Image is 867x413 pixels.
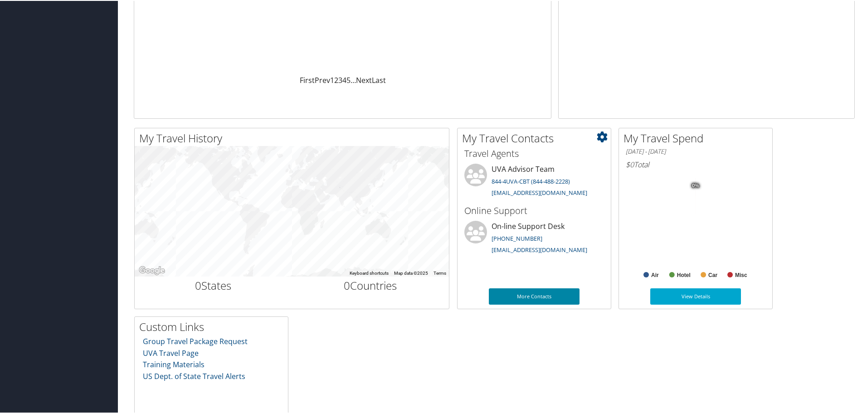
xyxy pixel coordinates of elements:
a: Terms (opens in new tab) [433,270,446,275]
text: Misc [735,271,747,277]
img: Google [137,264,167,276]
a: 1 [330,74,334,84]
h6: Total [626,159,765,169]
button: Keyboard shortcuts [350,269,389,276]
a: [EMAIL_ADDRESS][DOMAIN_NAME] [492,188,587,196]
a: 3 [338,74,342,84]
a: UVA Travel Page [143,347,199,357]
li: UVA Advisor Team [460,163,609,200]
h2: Custom Links [139,318,288,334]
a: 5 [346,74,351,84]
a: View Details [650,287,741,304]
a: 4 [342,74,346,84]
li: On-line Support Desk [460,220,609,257]
a: First [300,74,315,84]
tspan: 0% [692,182,699,188]
span: $0 [626,159,634,169]
text: Air [651,271,659,277]
span: … [351,74,356,84]
span: 0 [344,277,350,292]
h3: Travel Agents [464,146,604,159]
a: Training Materials [143,359,205,369]
a: 2 [334,74,338,84]
a: Last [372,74,386,84]
a: US Dept. of State Travel Alerts [143,370,245,380]
a: Group Travel Package Request [143,335,248,345]
a: Open this area in Google Maps (opens a new window) [137,264,167,276]
span: Map data ©2025 [394,270,428,275]
h2: States [141,277,285,292]
a: Prev [315,74,330,84]
a: 844-4UVA-CBT (844-488-2228) [492,176,570,185]
h2: Countries [299,277,443,292]
h2: My Travel Spend [623,130,772,145]
a: Next [356,74,372,84]
h3: Online Support [464,204,604,216]
text: Hotel [677,271,691,277]
h2: My Travel History [139,130,449,145]
span: 0 [195,277,201,292]
h6: [DATE] - [DATE] [626,146,765,155]
a: More Contacts [489,287,580,304]
text: Car [708,271,717,277]
a: [EMAIL_ADDRESS][DOMAIN_NAME] [492,245,587,253]
h2: My Travel Contacts [462,130,611,145]
a: [PHONE_NUMBER] [492,233,542,242]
